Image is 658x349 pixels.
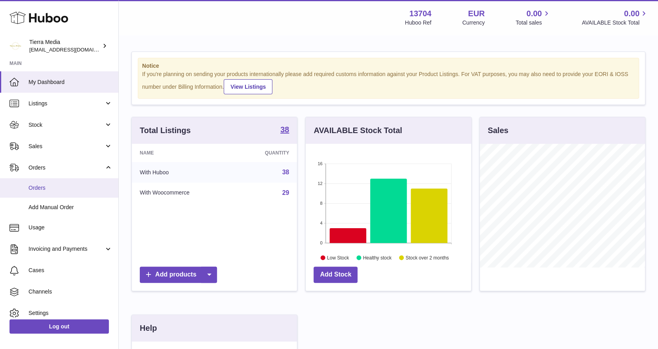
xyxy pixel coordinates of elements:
[234,144,297,162] th: Quantity
[29,224,112,231] span: Usage
[318,161,323,166] text: 16
[320,201,323,206] text: 8
[29,267,112,274] span: Cases
[132,162,234,183] td: With Huboo
[29,121,104,129] span: Stock
[468,8,485,19] strong: EUR
[462,19,485,27] div: Currency
[582,8,648,27] a: 0.00 AVAILABLE Stock Total
[405,19,432,27] div: Huboo Ref
[488,125,508,136] h3: Sales
[314,267,358,283] a: Add Stock
[224,79,272,94] a: View Listings
[10,40,21,52] img: hola.tierramedia@gmail.com
[327,255,349,260] text: Low Stock
[132,183,234,203] td: With Woocommerce
[515,19,551,27] span: Total sales
[10,319,109,334] a: Log out
[280,126,289,135] a: 38
[318,181,323,186] text: 12
[406,255,449,260] text: Stock over 2 months
[527,8,542,19] span: 0.00
[29,46,116,53] span: [EMAIL_ADDRESS][DOMAIN_NAME]
[29,245,104,253] span: Invoicing and Payments
[29,204,112,211] span: Add Manual Order
[282,189,289,196] a: 29
[142,71,635,94] div: If you're planning on sending your products internationally please add required customs informati...
[280,126,289,133] strong: 38
[29,288,112,296] span: Channels
[140,125,191,136] h3: Total Listings
[363,255,392,260] text: Healthy stock
[409,8,432,19] strong: 13704
[140,267,217,283] a: Add products
[140,323,157,334] h3: Help
[282,169,289,175] a: 38
[314,125,402,136] h3: AVAILABLE Stock Total
[29,38,101,53] div: Tierra Media
[142,62,635,70] strong: Notice
[29,78,112,86] span: My Dashboard
[29,100,104,107] span: Listings
[29,309,112,317] span: Settings
[624,8,639,19] span: 0.00
[582,19,648,27] span: AVAILABLE Stock Total
[29,184,112,192] span: Orders
[515,8,551,27] a: 0.00 Total sales
[320,240,323,245] text: 0
[132,144,234,162] th: Name
[29,164,104,172] span: Orders
[29,143,104,150] span: Sales
[320,221,323,225] text: 4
